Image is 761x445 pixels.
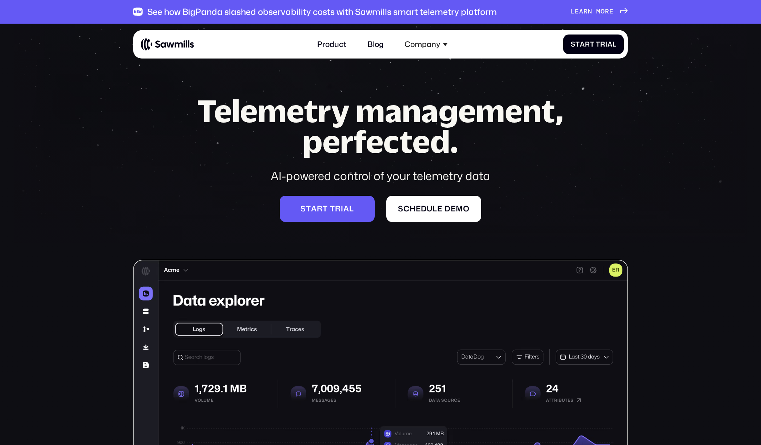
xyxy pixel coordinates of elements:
span: a [607,40,613,48]
span: t [306,204,311,213]
a: Scheduledemo [386,196,482,222]
span: e [609,8,614,16]
span: e [416,204,421,213]
span: r [583,8,588,16]
span: a [579,8,583,16]
span: m [456,204,463,213]
a: Product [311,34,352,55]
a: Learnmore [570,8,628,16]
span: t [323,204,328,213]
span: t [590,40,594,48]
span: S [300,204,306,213]
span: e [437,204,442,213]
span: L [570,8,575,16]
span: m [596,8,601,16]
span: r [335,204,341,213]
span: t [330,204,335,213]
span: o [463,204,470,213]
div: See how BigPanda slashed observability costs with Sawmills smart telemetry platform [147,7,497,17]
div: AI-powered control of your telemetry data [178,168,582,184]
a: Blog [362,34,389,55]
span: r [317,204,323,213]
span: l [433,204,437,213]
h1: Telemetry management, perfected. [178,95,582,157]
span: i [341,204,343,213]
span: a [343,204,349,213]
span: l [349,204,354,213]
span: d [421,204,427,213]
span: d [445,204,451,213]
div: Company [405,40,440,49]
span: t [575,40,580,48]
span: u [427,204,433,213]
span: c [403,204,410,213]
span: o [601,8,605,16]
span: S [398,204,403,213]
span: e [451,204,456,213]
span: a [311,204,317,213]
span: r [600,40,605,48]
div: Company [399,34,453,55]
span: e [575,8,579,16]
span: T [596,40,600,48]
span: i [605,40,607,48]
span: S [571,40,575,48]
span: h [410,204,416,213]
span: l [613,40,617,48]
span: a [580,40,585,48]
span: r [585,40,590,48]
a: Starttrial [280,196,375,222]
a: StartTrial [563,35,624,54]
span: r [605,8,609,16]
span: n [588,8,592,16]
